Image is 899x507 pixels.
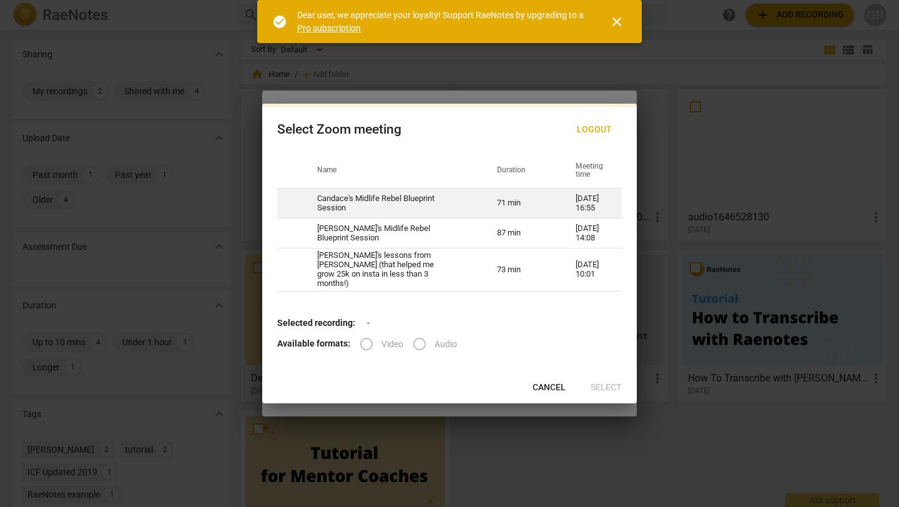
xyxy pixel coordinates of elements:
span: Logout [577,124,612,136]
th: Duration [482,154,561,189]
span: close [609,14,624,29]
td: Candace's Midlife Rebel Blueprint Session [302,189,482,219]
button: Close [602,7,632,37]
button: Cancel [523,376,576,398]
th: Name [302,154,482,189]
p: - [277,317,622,330]
td: [DATE] 16:55 [561,189,622,219]
td: [DATE] 10:01 [561,249,622,292]
span: Audio [435,338,457,351]
button: Logout [567,119,622,141]
div: Select Zoom meeting [277,122,401,137]
a: Pro subscription [297,23,361,33]
td: [PERSON_NAME]'s Midlife Rebel Blueprint Session [302,219,482,249]
span: check_circle [272,14,287,29]
b: Selected recording: [277,318,355,328]
td: 87 min [482,219,561,249]
td: [DATE] 14:08 [561,219,622,249]
div: Dear user, we appreciate your loyalty! Support RaeNotes by upgrading to a [297,9,587,34]
th: Meeting time [561,154,622,189]
td: [PERSON_NAME]'s lessons from [PERSON_NAME] (that helped me grow 25k on insta in less than 3 months!) [302,249,482,292]
div: File type [360,338,467,348]
td: 71 min [482,189,561,219]
b: Available formats: [277,338,350,348]
td: 73 min [482,249,561,292]
span: Video [381,338,403,351]
span: Cancel [533,381,566,394]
